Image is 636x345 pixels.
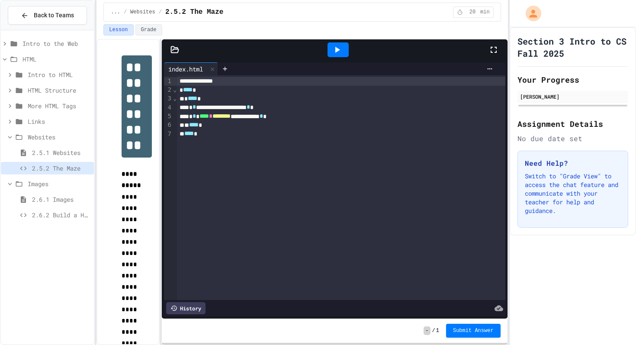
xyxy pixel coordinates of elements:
div: 6 [164,121,173,129]
span: min [480,9,490,16]
div: No due date set [517,133,628,144]
button: Lesson [103,24,133,35]
span: 20 [466,9,479,16]
span: 1 [436,327,439,334]
div: 2 [164,86,173,94]
h2: Assignment Details [517,118,628,130]
span: 2.6.2 Build a Homepage [32,210,90,219]
h1: Section 3 Intro to CS Fall 2025 [517,35,628,59]
span: 2.6.1 Images [32,195,90,204]
span: HTML Structure [28,86,90,95]
span: Websites [28,132,90,142]
span: 2.5.1 Websites [32,148,90,157]
span: - [424,326,430,335]
span: Fold line [173,95,177,102]
button: Back to Teams [8,6,87,25]
iframe: chat widget [600,310,627,336]
div: index.html [164,62,218,75]
span: / [124,9,127,16]
button: Submit Answer [446,324,501,338]
span: Images [28,179,90,188]
span: Intro to the Web [22,39,90,48]
span: Links [28,117,90,126]
span: More HTML Tags [28,101,90,110]
div: index.html [164,64,207,74]
iframe: chat widget [564,273,627,310]
span: Back to Teams [34,11,74,20]
p: Switch to "Grade View" to access the chat feature and communicate with your teacher for help and ... [525,172,621,215]
div: [PERSON_NAME] [520,93,626,100]
div: 5 [164,112,173,121]
div: My Account [517,3,543,23]
span: HTML [22,55,90,64]
span: Websites [130,9,155,16]
span: 2.5.2 The Maze [32,164,90,173]
button: Grade [135,24,162,35]
span: 2.5.2 The Maze [165,7,223,17]
span: / [432,327,435,334]
div: History [166,302,206,314]
span: Submit Answer [453,327,494,334]
span: / [159,9,162,16]
span: Fold line [173,86,177,93]
div: 7 [164,130,173,139]
h3: Need Help? [525,158,621,168]
div: 4 [164,103,173,112]
span: ... [111,9,120,16]
div: 1 [164,77,173,86]
div: 3 [164,94,173,103]
h2: Your Progress [517,74,628,86]
span: Intro to HTML [28,70,90,79]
